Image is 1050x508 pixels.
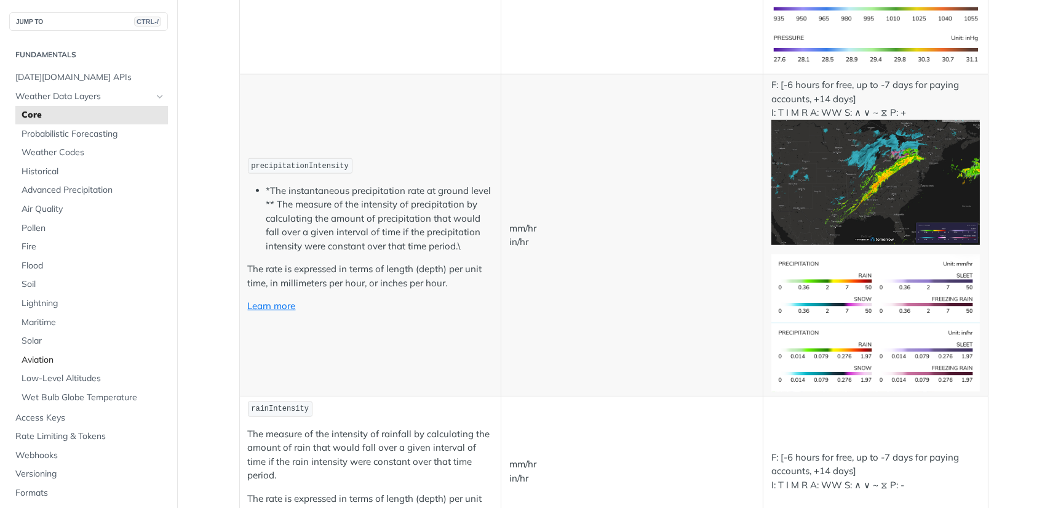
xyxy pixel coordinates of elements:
[15,143,168,162] a: Weather Codes
[15,369,168,388] a: Low-Level Altitudes
[22,354,165,366] span: Aviation
[266,184,493,254] li: *The instantaneous precipitation rate at ground level ** The measure of the intensity of precipit...
[22,203,165,216] span: Air Quality
[155,92,165,102] button: Hide subpages for Weather Data Layers
[15,450,165,462] span: Webhooks
[771,323,979,392] img: precip-us
[771,451,979,493] p: F: [-6 hours for free, up to -7 days for paying accounts, +14 days] I: T I M R A: WW S: ∧ ∨ ~ ⧖ P: -
[248,427,493,483] p: The measure of the intensity of rainfall by calculating the amount of rain that would fall over a...
[22,241,165,253] span: Fire
[15,313,168,332] a: Maritime
[15,200,168,219] a: Air Quality
[509,222,755,249] p: mm/hr in/hr
[15,412,165,424] span: Access Keys
[15,238,168,256] a: Fire
[9,87,168,106] a: Weather Data LayersHide subpages for Weather Data Layers
[15,257,168,275] a: Flood
[22,335,165,347] span: Solar
[15,163,168,181] a: Historical
[9,49,168,60] h2: Fundamentals
[22,316,165,329] span: Maritime
[15,468,165,480] span: Versioning
[9,12,168,31] button: JUMP TOCTRL-/
[22,260,165,272] span: Flood
[15,487,165,499] span: Formats
[15,91,152,103] span: Weather Data Layers
[15,430,165,443] span: Rate Limiting & Tokens
[771,120,979,245] img: precip-si
[22,297,165,310] span: Lightning
[771,351,979,363] span: Expand image
[9,465,168,483] a: Versioning
[509,458,755,485] p: mm/hr in/hr
[22,373,165,385] span: Low-Level Altitudes
[22,392,165,404] span: Wet Bulb Globe Temperature
[22,184,165,196] span: Advanced Precipitation
[15,332,168,350] a: Solar
[771,43,979,55] span: Expand image
[248,262,493,290] p: The rate is expressed in terms of length (depth) per unit time, in millimeters per hour, or inche...
[9,427,168,446] a: Rate Limiting & Tokens
[22,222,165,235] span: Pollen
[771,78,979,244] p: F: [-6 hours for free, up to -7 days for paying accounts, +14 days] I: T I M R A: WW S: ∧ ∨ ~ ⧖ P: +
[771,2,979,14] span: Expand image
[22,109,165,121] span: Core
[771,175,979,187] span: Expand image
[771,30,979,71] img: pressure-us
[9,68,168,87] a: [DATE][DOMAIN_NAME] APIs
[134,17,161,26] span: CTRL-/
[15,389,168,407] a: Wet Bulb Globe Temperature
[15,351,168,369] a: Aviation
[251,405,309,413] span: rainIntensity
[22,147,165,159] span: Weather Codes
[15,275,168,294] a: Soil
[15,106,168,124] a: Core
[9,484,168,502] a: Formats
[9,446,168,465] a: Webhooks
[771,281,979,293] span: Expand image
[251,162,348,171] span: precipitationIntensity
[15,294,168,313] a: Lightning
[22,278,165,291] span: Soil
[15,71,165,84] span: [DATE][DOMAIN_NAME] APIs
[9,409,168,427] a: Access Keys
[15,219,168,238] a: Pollen
[15,181,168,200] a: Advanced Precipitation
[771,254,979,323] img: precip-si
[22,128,165,140] span: Probabilistic Forecasting
[15,125,168,143] a: Probabilistic Forecasting
[22,166,165,178] span: Historical
[248,300,296,312] a: Learn more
